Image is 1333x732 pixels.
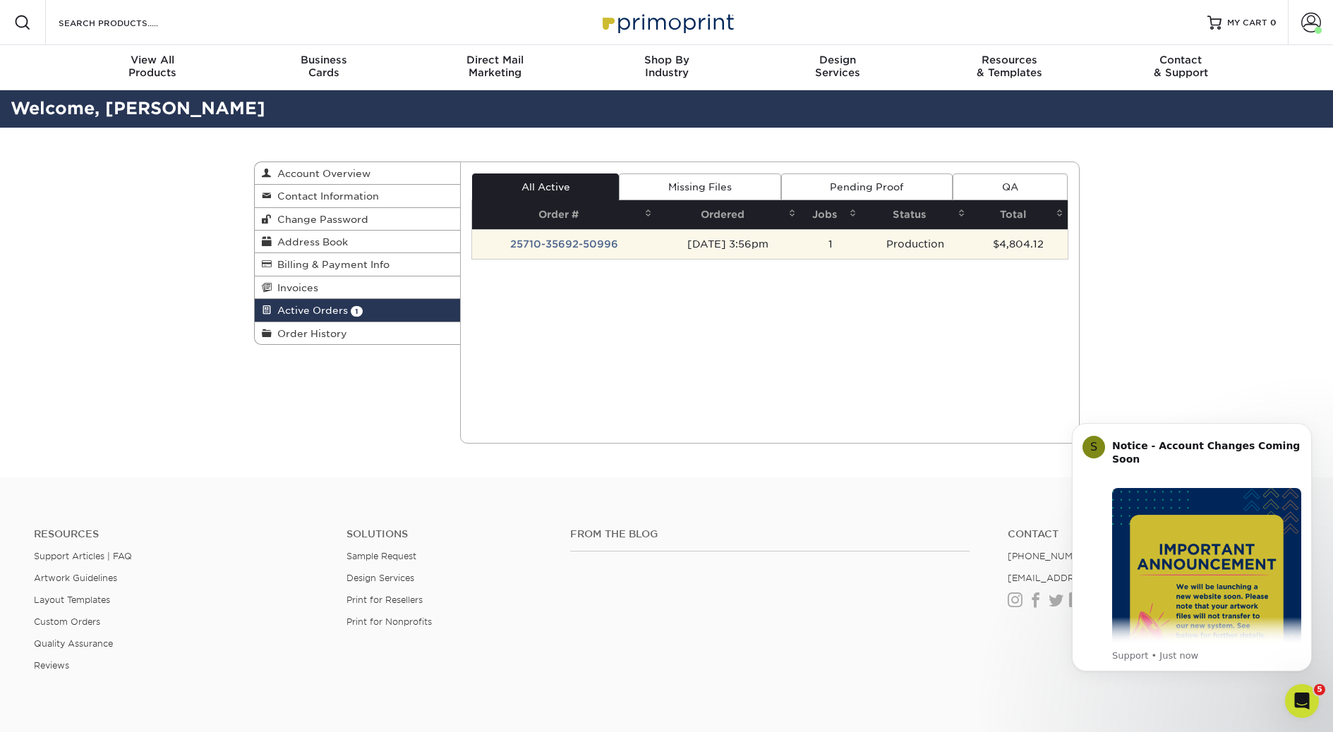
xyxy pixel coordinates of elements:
[1095,45,1267,90] a: Contact& Support
[953,173,1067,200] a: QA
[472,200,656,229] th: Order #
[970,229,1068,259] td: $4,804.12
[752,54,924,66] span: Design
[4,689,120,727] iframe: Google Customer Reviews
[67,54,239,66] span: View All
[1285,684,1319,718] iframe: Intercom live chat
[1227,17,1267,29] span: MY CART
[67,54,239,79] div: Products
[1008,528,1299,540] a: Contact
[924,45,1095,90] a: Resources& Templates
[255,162,461,185] a: Account Overview
[800,229,861,259] td: 1
[781,173,953,200] a: Pending Proof
[409,54,581,79] div: Marketing
[255,208,461,231] a: Change Password
[34,616,100,627] a: Custom Orders
[346,594,423,605] a: Print for Resellers
[346,551,416,561] a: Sample Request
[570,528,970,540] h4: From the Blog
[472,173,619,200] a: All Active
[34,594,110,605] a: Layout Templates
[255,185,461,207] a: Contact Information
[1095,54,1267,66] span: Contact
[34,551,132,561] a: Support Articles | FAQ
[924,54,1095,66] span: Resources
[861,200,970,229] th: Status
[255,276,461,299] a: Invoices
[238,45,409,90] a: BusinessCards
[752,45,924,90] a: DesignServices
[34,528,325,540] h4: Resources
[581,45,752,90] a: Shop ByIndustry
[272,168,370,179] span: Account Overview
[346,616,432,627] a: Print for Nonprofits
[409,45,581,90] a: Direct MailMarketing
[1008,573,1176,583] a: [EMAIL_ADDRESS][DOMAIN_NAME]
[255,253,461,276] a: Billing & Payment Info
[581,54,752,66] span: Shop By
[272,190,379,202] span: Contact Information
[656,200,800,229] th: Ordered
[238,54,409,66] span: Business
[619,173,780,200] a: Missing Files
[272,236,348,248] span: Address Book
[272,328,347,339] span: Order History
[656,229,800,259] td: [DATE] 3:56pm
[1051,402,1333,694] iframe: Intercom notifications message
[255,299,461,322] a: Active Orders 1
[752,54,924,79] div: Services
[272,214,368,225] span: Change Password
[596,7,737,37] img: Primoprint
[255,231,461,253] a: Address Book
[57,14,195,31] input: SEARCH PRODUCTS.....
[67,45,239,90] a: View AllProducts
[924,54,1095,79] div: & Templates
[34,638,113,649] a: Quality Assurance
[34,573,117,583] a: Artwork Guidelines
[346,528,548,540] h4: Solutions
[581,54,752,79] div: Industry
[1314,684,1325,695] span: 5
[346,573,414,583] a: Design Services
[472,229,656,259] td: 25710-35692-50996
[1008,551,1095,561] a: [PHONE_NUMBER]
[255,322,461,344] a: Order History
[800,200,861,229] th: Jobs
[272,282,318,293] span: Invoices
[970,200,1068,229] th: Total
[861,229,970,259] td: Production
[34,660,69,671] a: Reviews
[238,54,409,79] div: Cards
[1270,18,1277,28] span: 0
[272,259,390,270] span: Billing & Payment Info
[409,54,581,66] span: Direct Mail
[351,306,363,317] span: 1
[272,305,348,316] span: Active Orders
[1095,54,1267,79] div: & Support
